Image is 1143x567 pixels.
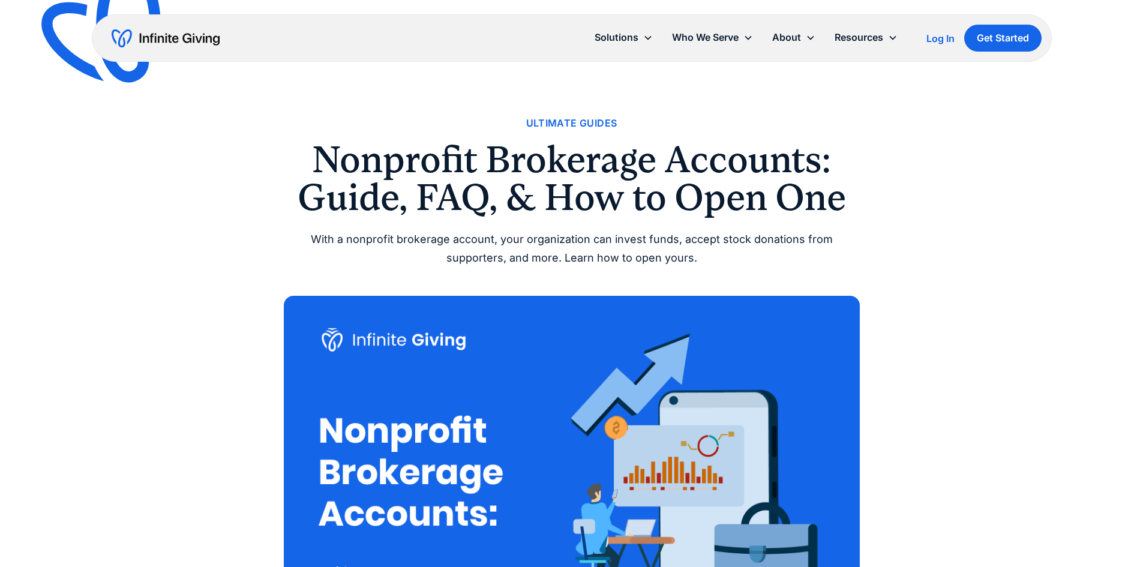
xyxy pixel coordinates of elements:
div: Solutions [595,29,638,46]
a: home [112,29,220,48]
div: About [763,25,825,50]
div: About [772,29,801,46]
div: Who We Serve [672,29,739,46]
a: Get Started [964,25,1042,52]
div: Who We Serve [662,25,763,50]
div: Solutions [585,25,662,50]
h1: Nonprofit Brokerage Accounts: Guide, FAQ, & How to Open One [284,141,860,216]
div: Log In [926,34,955,43]
div: With a nonprofit brokerage account, your organization can invest funds, accept stock donations fr... [284,230,860,267]
div: Resources [825,25,907,50]
a: Ultimate Guides [526,115,617,131]
a: Log In [926,31,955,46]
div: Resources [835,29,883,46]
